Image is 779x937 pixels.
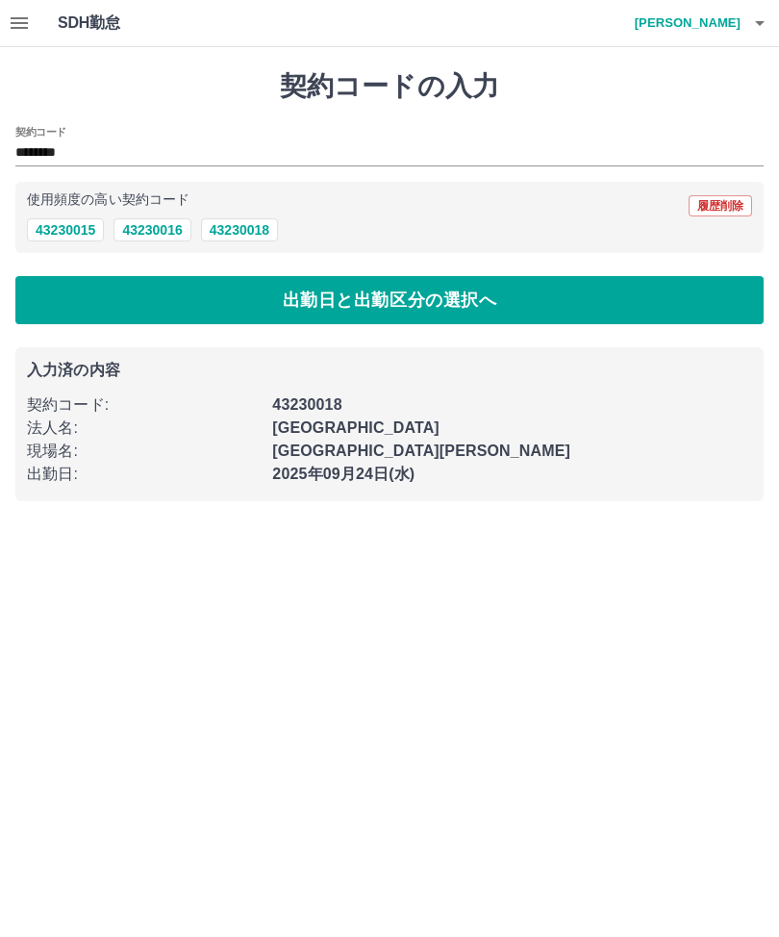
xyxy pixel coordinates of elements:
[272,443,570,459] b: [GEOGRAPHIC_DATA][PERSON_NAME]
[272,466,415,482] b: 2025年09月24日(水)
[689,195,752,216] button: 履歴削除
[15,70,764,103] h1: 契約コードの入力
[27,393,261,417] p: 契約コード :
[27,417,261,440] p: 法人名 :
[27,463,261,486] p: 出勤日 :
[272,419,440,436] b: [GEOGRAPHIC_DATA]
[272,396,341,413] b: 43230018
[27,218,104,241] button: 43230015
[15,276,764,324] button: 出勤日と出勤区分の選択へ
[27,193,189,207] p: 使用頻度の高い契約コード
[15,124,66,139] h2: 契約コード
[27,363,752,378] p: 入力済の内容
[113,218,190,241] button: 43230016
[201,218,278,241] button: 43230018
[27,440,261,463] p: 現場名 :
